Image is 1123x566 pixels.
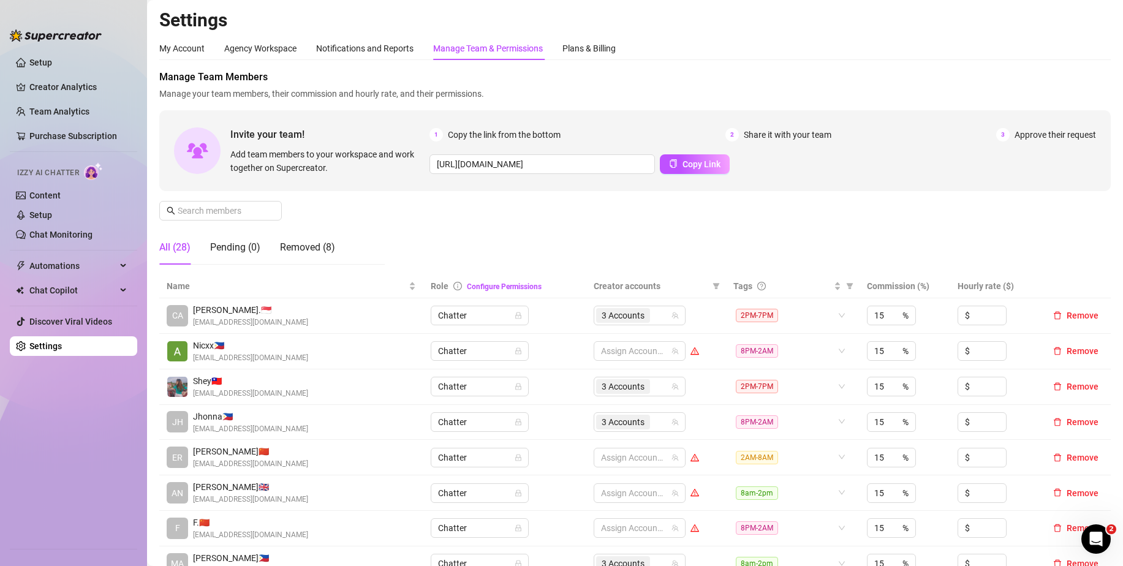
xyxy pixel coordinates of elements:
span: Manage your team members, their commission and hourly rate, and their permissions. [159,87,1111,100]
span: Invite your team! [230,127,429,142]
div: Agency Workspace [224,42,297,55]
span: thunderbolt [16,261,26,271]
span: Remove [1067,523,1098,533]
span: Chatter [438,448,521,467]
span: AN [172,486,183,500]
span: question-circle [757,282,766,290]
span: [EMAIL_ADDRESS][DOMAIN_NAME] [193,317,308,328]
span: filter [710,277,722,295]
span: warning [690,488,699,497]
span: lock [515,524,522,532]
span: 8PM-2AM [736,344,778,358]
span: 2 [725,128,739,141]
span: 8am-2pm [736,486,778,500]
div: Notifications and Reports [316,42,414,55]
a: Setup [29,58,52,67]
button: Remove [1048,450,1103,465]
a: Chat Monitoring [29,230,93,240]
span: 2AM-8AM [736,451,778,464]
span: [PERSON_NAME] 🇵🇭 [193,551,308,565]
span: 1 [429,128,443,141]
input: Search members [178,204,265,217]
span: filter [844,277,856,295]
span: [EMAIL_ADDRESS][DOMAIN_NAME] [193,458,308,470]
button: Remove [1048,486,1103,500]
img: Nicxx [167,341,187,361]
span: warning [690,347,699,355]
div: Manage Team & Permissions [433,42,543,55]
span: team [671,454,679,461]
span: filter [846,282,853,290]
span: team [671,312,679,319]
span: 3 Accounts [602,309,645,322]
span: Jhonna 🇵🇭 [193,410,308,423]
span: delete [1053,311,1062,320]
div: Removed (8) [280,240,335,255]
div: My Account [159,42,205,55]
span: Chatter [438,413,521,431]
span: Remove [1067,488,1098,498]
span: Chatter [438,484,521,502]
span: [EMAIL_ADDRESS][DOMAIN_NAME] [193,388,308,399]
div: All (28) [159,240,191,255]
span: team [671,524,679,532]
span: warning [690,524,699,532]
span: [EMAIL_ADDRESS][DOMAIN_NAME] [193,423,308,435]
span: Remove [1067,311,1098,320]
span: Remove [1067,382,1098,391]
span: [EMAIL_ADDRESS][DOMAIN_NAME] [193,352,308,364]
span: warning [690,453,699,462]
span: F. 🇨🇳 [193,516,308,529]
span: Chatter [438,377,521,396]
span: Shey 🇹🇼 [193,374,308,388]
span: Chatter [438,519,521,537]
a: Discover Viral Videos [29,317,112,326]
span: CA [172,309,183,322]
span: copy [669,159,678,168]
span: Creator accounts [594,279,708,293]
span: [PERSON_NAME] 🇬🇧 [193,480,308,494]
div: Pending (0) [210,240,260,255]
span: Nicxx 🇵🇭 [193,339,308,352]
button: Remove [1048,344,1103,358]
span: search [167,206,175,215]
th: Hourly rate ($) [950,274,1041,298]
span: Name [167,279,406,293]
span: 3 Accounts [602,380,645,393]
button: Remove [1048,379,1103,394]
span: F [175,521,180,535]
a: Content [29,191,61,200]
span: Chatter [438,306,521,325]
span: filter [713,282,720,290]
span: 2PM-7PM [736,309,778,322]
button: Remove [1048,521,1103,535]
span: team [671,347,679,355]
span: [PERSON_NAME]. 🇸🇬 [193,303,308,317]
span: Share it with your team [744,128,831,141]
span: 2PM-7PM [736,380,778,393]
span: team [671,489,679,497]
span: 3 Accounts [596,415,650,429]
span: lock [515,312,522,319]
span: Manage Team Members [159,70,1111,85]
span: ER [172,451,183,464]
span: lock [515,347,522,355]
span: Chatter [438,342,521,360]
button: Remove [1048,308,1103,323]
span: delete [1053,382,1062,391]
span: 8PM-2AM [736,521,778,535]
h2: Settings [159,9,1111,32]
span: delete [1053,524,1062,532]
span: 3 Accounts [602,415,645,429]
span: lock [515,418,522,426]
img: logo-BBDzfeDw.svg [10,29,102,42]
span: Chat Copilot [29,281,116,300]
a: Settings [29,341,62,351]
span: team [671,383,679,390]
span: 8PM-2AM [736,415,778,429]
span: [EMAIL_ADDRESS][DOMAIN_NAME] [193,529,308,541]
span: lock [515,454,522,461]
span: Role [431,281,448,291]
span: delete [1053,488,1062,497]
span: Copy Link [682,159,720,169]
